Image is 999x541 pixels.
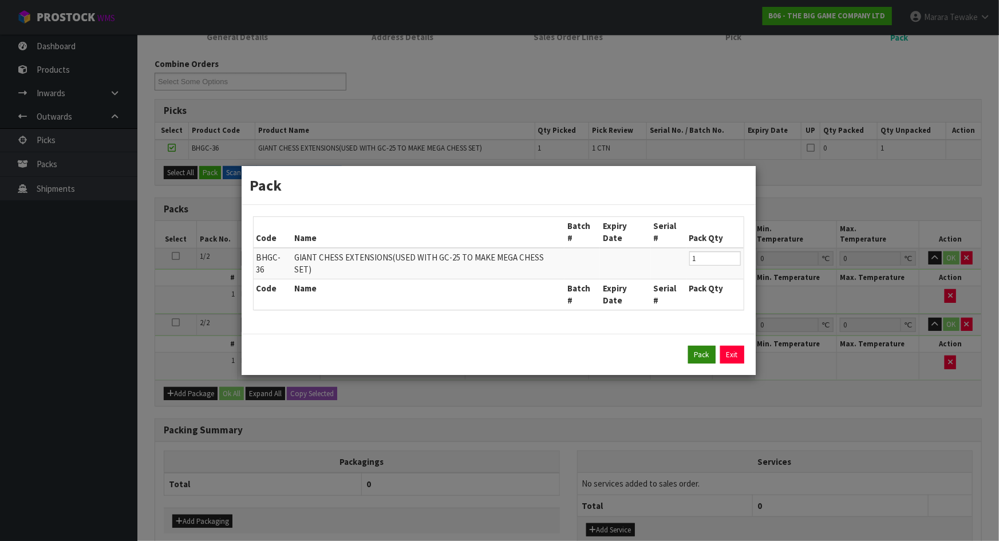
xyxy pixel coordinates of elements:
th: Batch # [564,217,600,248]
th: Code [254,279,292,309]
h3: Pack [250,175,747,196]
span: BHGC-36 [256,252,281,275]
th: Code [254,217,292,248]
th: Expiry Date [600,279,651,309]
th: Name [291,217,564,248]
th: Batch # [564,279,600,309]
th: Name [291,279,564,309]
th: Serial # [651,217,686,248]
span: GIANT CHESS EXTENSIONS(USED WITH GC-25 TO MAKE MEGA CHESS SET) [294,252,544,275]
th: Pack Qty [686,217,744,248]
a: Exit [720,346,744,364]
th: Expiry Date [600,217,651,248]
th: Serial # [651,279,686,309]
th: Pack Qty [686,279,744,309]
button: Pack [688,346,716,364]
